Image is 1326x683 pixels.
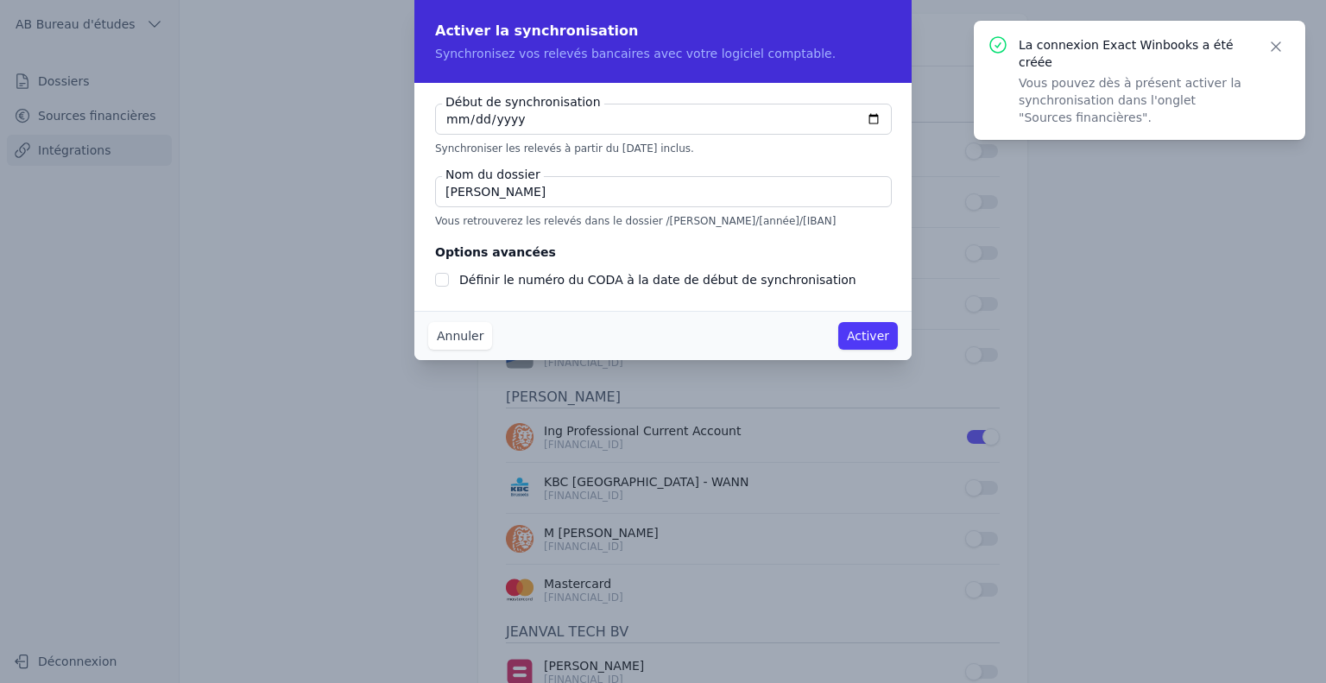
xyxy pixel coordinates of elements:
[428,322,492,350] button: Annuler
[1019,36,1247,71] p: La connexion Exact Winbooks a été créée
[435,176,892,207] input: NOM SOCIETE
[435,242,556,262] legend: Options avancées
[435,45,891,62] p: Synchronisez vos relevés bancaires avec votre logiciel comptable.
[459,273,856,287] label: Définir le numéro du CODA à la date de début de synchronisation
[442,93,604,111] label: Début de synchronisation
[435,142,891,155] p: Synchroniser les relevés à partir du [DATE] inclus.
[442,166,544,183] label: Nom du dossier
[435,21,891,41] h2: Activer la synchronisation
[838,322,898,350] button: Activer
[435,214,891,228] p: Vous retrouverez les relevés dans le dossier /[PERSON_NAME]/[année]/[IBAN]
[1019,74,1247,126] p: Vous pouvez dès à présent activer la synchronisation dans l'onglet "Sources financières".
